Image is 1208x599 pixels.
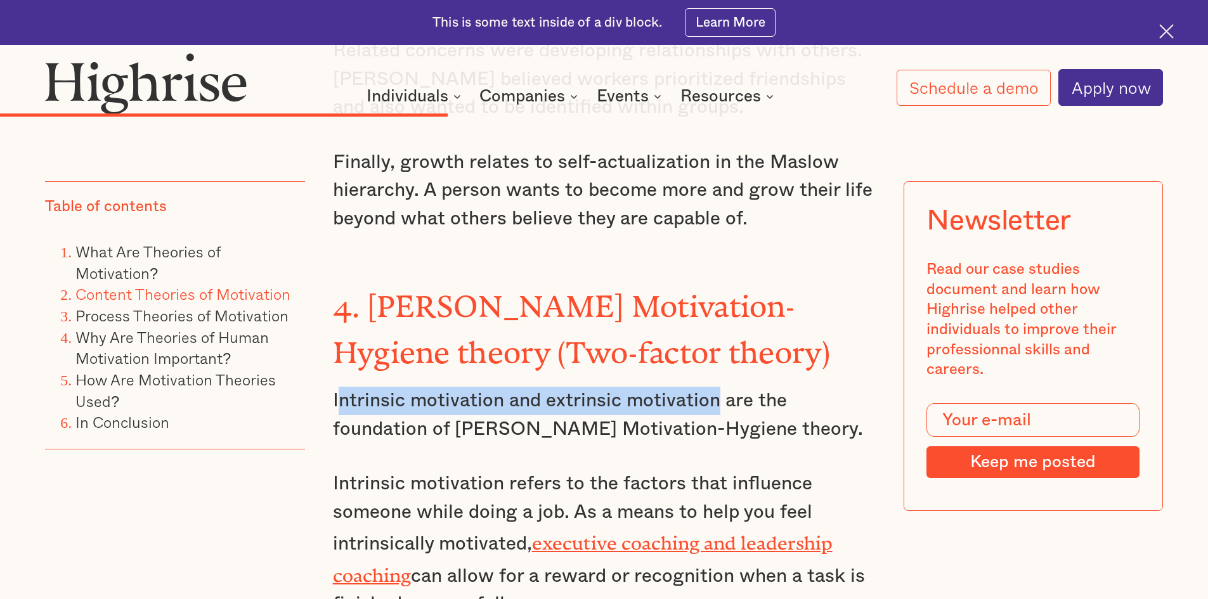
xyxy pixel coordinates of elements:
div: Individuals [367,89,448,104]
div: Newsletter [926,204,1071,237]
div: Companies [479,89,565,104]
a: Learn More [685,8,776,37]
a: What Are Theories of Motivation? [75,240,221,285]
a: Process Theories of Motivation [75,304,289,327]
input: Keep me posted [926,446,1140,478]
div: Read our case studies document and learn how Highrise helped other individuals to improve their p... [926,260,1140,380]
input: Your e-mail [926,403,1140,437]
div: Resources [680,89,777,104]
form: Modal Form [926,403,1140,478]
img: Cross icon [1159,24,1174,39]
div: Individuals [367,89,465,104]
div: Events [597,89,665,104]
a: executive coaching and leadership coaching [333,532,833,577]
a: Content Theories of Motivation [75,282,290,306]
div: Companies [479,89,581,104]
a: In Conclusion [75,410,169,434]
p: Intrinsic motivation and extrinsic motivation are the foundation of [PERSON_NAME] Motivation-Hygi... [333,387,876,443]
div: Resources [680,89,761,104]
strong: 4. [PERSON_NAME] Motivation-Hygiene theory (Two-factor theory) [333,289,830,356]
div: This is some text inside of a div block. [432,14,662,32]
a: How Are Motivation Theories Used? [75,368,276,413]
img: Highrise logo [45,53,247,113]
div: Events [597,89,649,104]
p: Finally, growth relates to self-actualization in the Maslow hierarchy. A person wants to become m... [333,148,876,233]
a: Schedule a demo [897,70,1051,106]
a: Why Are Theories of Human Motivation Important? [75,325,269,370]
div: Table of contents [45,197,167,217]
a: Apply now [1058,69,1163,106]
